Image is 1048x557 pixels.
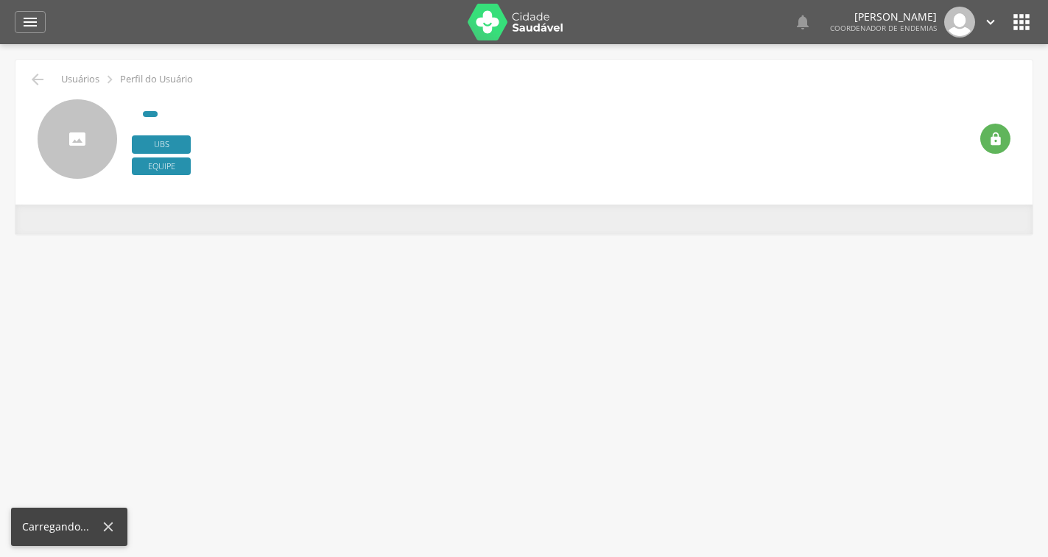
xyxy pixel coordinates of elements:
span: Equipe [132,157,191,176]
span: Coordenador de Endemias [830,23,937,33]
p: Usuários [61,74,99,85]
div: Resetar senha [980,124,1010,154]
a:  [794,7,812,38]
i:  [982,14,999,30]
a:  [15,11,46,33]
span: Ubs [132,135,191,154]
div: Carregando... [22,519,100,534]
i:  [1010,10,1033,34]
i:  [794,13,812,31]
a:  [982,7,999,38]
i:  [988,132,1003,146]
i: Voltar [29,71,46,88]
i:  [21,13,39,31]
p: [PERSON_NAME] [830,12,937,22]
i:  [102,71,118,88]
p: Perfil do Usuário [120,74,193,85]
